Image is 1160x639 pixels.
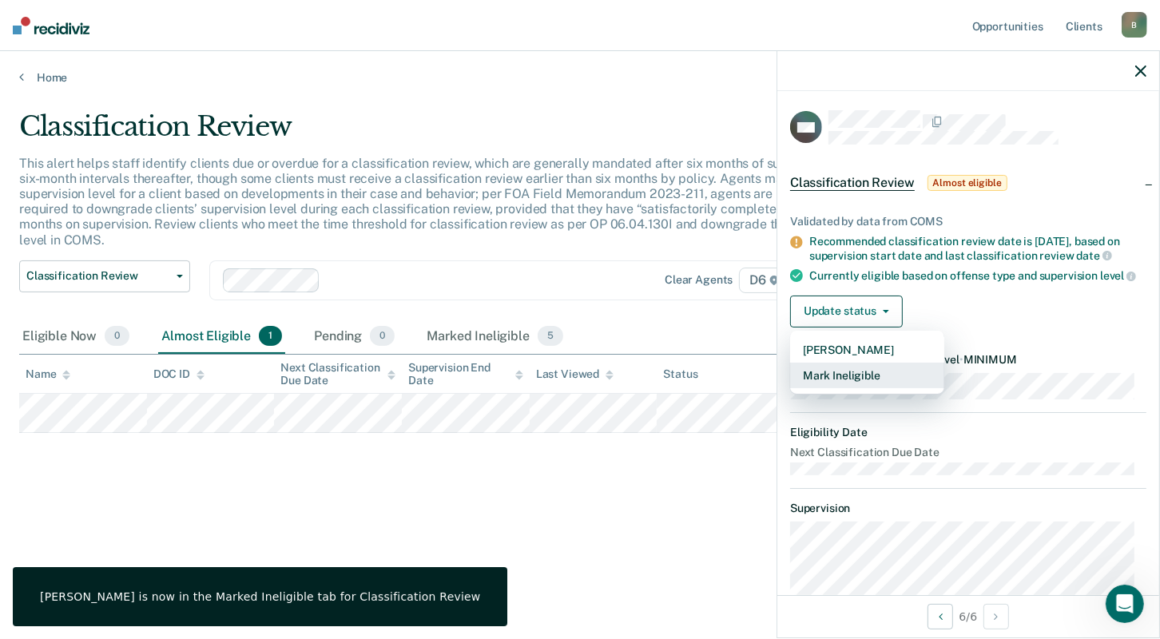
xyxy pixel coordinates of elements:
[959,353,963,366] span: •
[13,17,89,34] img: Recidiviz
[105,326,129,347] span: 0
[536,367,614,381] div: Last Viewed
[19,110,889,156] div: Classification Review
[259,326,282,347] span: 1
[19,156,876,248] p: This alert helps staff identify clients due or overdue for a classification review, which are gen...
[790,337,944,363] button: [PERSON_NAME]
[790,426,1146,439] dt: Eligibility Date
[790,353,1146,367] dt: Recommended Supervision Level MINIMUM
[1106,585,1144,623] iframe: Intercom live chat
[538,326,563,347] span: 5
[370,326,395,347] span: 0
[153,367,205,381] div: DOC ID
[777,595,1159,637] div: 6 / 6
[928,604,953,629] button: Previous Opportunity
[790,215,1146,228] div: Validated by data from COMS
[983,604,1009,629] button: Next Opportunity
[809,235,1146,262] div: Recommended classification review date is [DATE], based on supervision start date and last classi...
[790,446,1146,459] dt: Next Classification Due Date
[663,367,697,381] div: Status
[280,361,395,388] div: Next Classification Due Date
[790,175,915,191] span: Classification Review
[777,157,1159,208] div: Classification ReviewAlmost eligible
[928,175,1007,191] span: Almost eligible
[408,361,523,388] div: Supervision End Date
[40,589,480,604] div: [PERSON_NAME] is now in the Marked Ineligible tab for Classification Review
[311,319,398,355] div: Pending
[739,268,789,293] span: D6
[790,296,903,327] button: Update status
[809,268,1146,283] div: Currently eligible based on offense type and supervision
[158,319,285,355] div: Almost Eligible
[19,319,133,355] div: Eligible Now
[26,367,70,381] div: Name
[790,363,944,388] button: Mark Ineligible
[423,319,566,355] div: Marked Ineligible
[19,70,1141,85] a: Home
[1100,269,1136,282] span: level
[665,273,733,287] div: Clear agents
[790,502,1146,515] dt: Supervision
[26,269,170,283] span: Classification Review
[1122,12,1147,38] div: B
